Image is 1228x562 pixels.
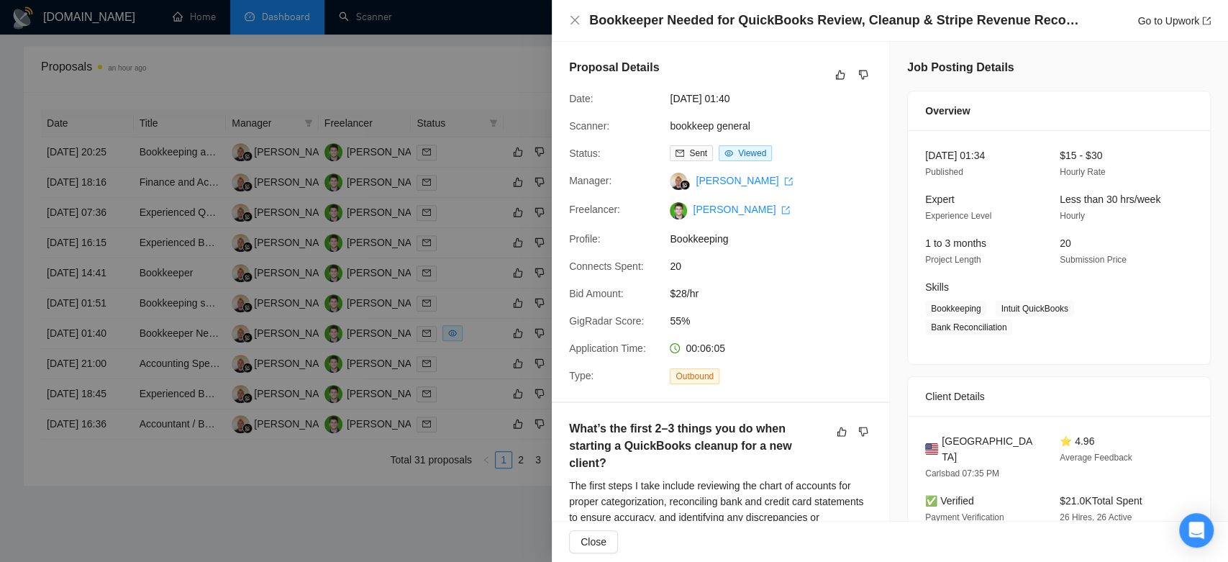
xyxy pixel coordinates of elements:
span: Bookkeeping [670,231,886,247]
span: Connects Spent: [569,260,644,272]
a: bookkeep general [670,120,750,132]
span: [DATE] 01:34 [925,150,985,161]
span: mail [676,149,684,158]
span: Hourly Rate [1060,167,1105,177]
span: 20 [670,258,886,274]
img: gigradar-bm.png [680,180,690,190]
span: Less than 30 hrs/week [1060,194,1160,205]
span: close [569,14,581,26]
span: [DATE] 01:40 [670,91,886,106]
span: ✅ Verified [925,495,974,507]
span: Outbound [670,368,719,384]
span: Bank Reconciliation [925,319,1012,335]
span: 20 [1060,237,1071,249]
span: dislike [858,426,868,438]
button: Close [569,14,581,27]
span: export [781,206,790,214]
h5: What’s the first 2–3 things you do when starting a QuickBooks cleanup for a new client? [569,420,827,472]
span: 00:06:05 [686,343,725,354]
span: dislike [858,69,868,81]
span: Experience Level [925,211,991,221]
span: Freelancer: [569,204,620,215]
img: c1H5YQFU-rvIfhl0oAS_c0wvSgr_Ysljhx2rdJL7qIOmGyOvnoWaTSannYMbtyOM1p [670,202,687,219]
span: Viewed [738,148,766,158]
a: [PERSON_NAME] export [696,175,793,186]
button: Close [569,530,618,553]
span: $15 - $30 [1060,150,1102,161]
button: dislike [855,66,872,83]
span: Scanner: [569,120,609,132]
h5: Proposal Details [569,59,659,76]
button: like [833,423,850,440]
span: Close [581,534,606,550]
span: Profile: [569,233,601,245]
span: [GEOGRAPHIC_DATA] [942,433,1037,465]
a: Go to Upworkexport [1137,15,1211,27]
span: $21.0K Total Spent [1060,495,1142,507]
span: Intuit QuickBooks [995,301,1073,317]
img: 🇺🇸 [925,441,938,457]
span: GigRadar Score: [569,315,644,327]
span: Overview [925,103,970,119]
span: Status: [569,148,601,159]
button: like [832,66,849,83]
span: eye [724,149,733,158]
h4: Bookkeeper Needed for QuickBooks Review, Cleanup & Stripe Revenue Recognition [589,12,1086,30]
span: 1 to 3 months [925,237,986,249]
span: like [837,426,847,438]
span: ⭐ 4.96 [1060,435,1094,447]
div: The first steps I take include reviewing the chart of accounts for proper categorization, reconci... [569,478,872,557]
span: Bookkeeping [925,301,986,317]
span: Skills [925,281,949,293]
span: Published [925,167,963,177]
span: Application Time: [569,343,646,354]
span: 26 Hires, 26 Active [1060,512,1132,522]
h5: Job Posting Details [907,59,1014,76]
span: Payment Verification [925,512,1004,522]
span: export [1202,17,1211,25]
span: Manager: [569,175,611,186]
span: Average Feedback [1060,453,1132,463]
div: Open Intercom Messenger [1179,513,1214,548]
a: [PERSON_NAME] export [693,204,790,215]
span: like [835,69,845,81]
span: Carlsbad 07:35 PM [925,468,999,479]
button: dislike [855,423,872,440]
span: 55% [670,313,886,329]
span: Sent [689,148,707,158]
span: Date: [569,93,593,104]
span: Bid Amount: [569,288,624,299]
span: export [784,177,793,186]
div: Client Details [925,377,1193,416]
span: Hourly [1060,211,1085,221]
span: Project Length [925,255,981,265]
span: $28/hr [670,286,886,302]
span: Expert [925,194,954,205]
span: Submission Price [1060,255,1127,265]
span: Type: [569,370,593,381]
span: clock-circle [670,343,680,353]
